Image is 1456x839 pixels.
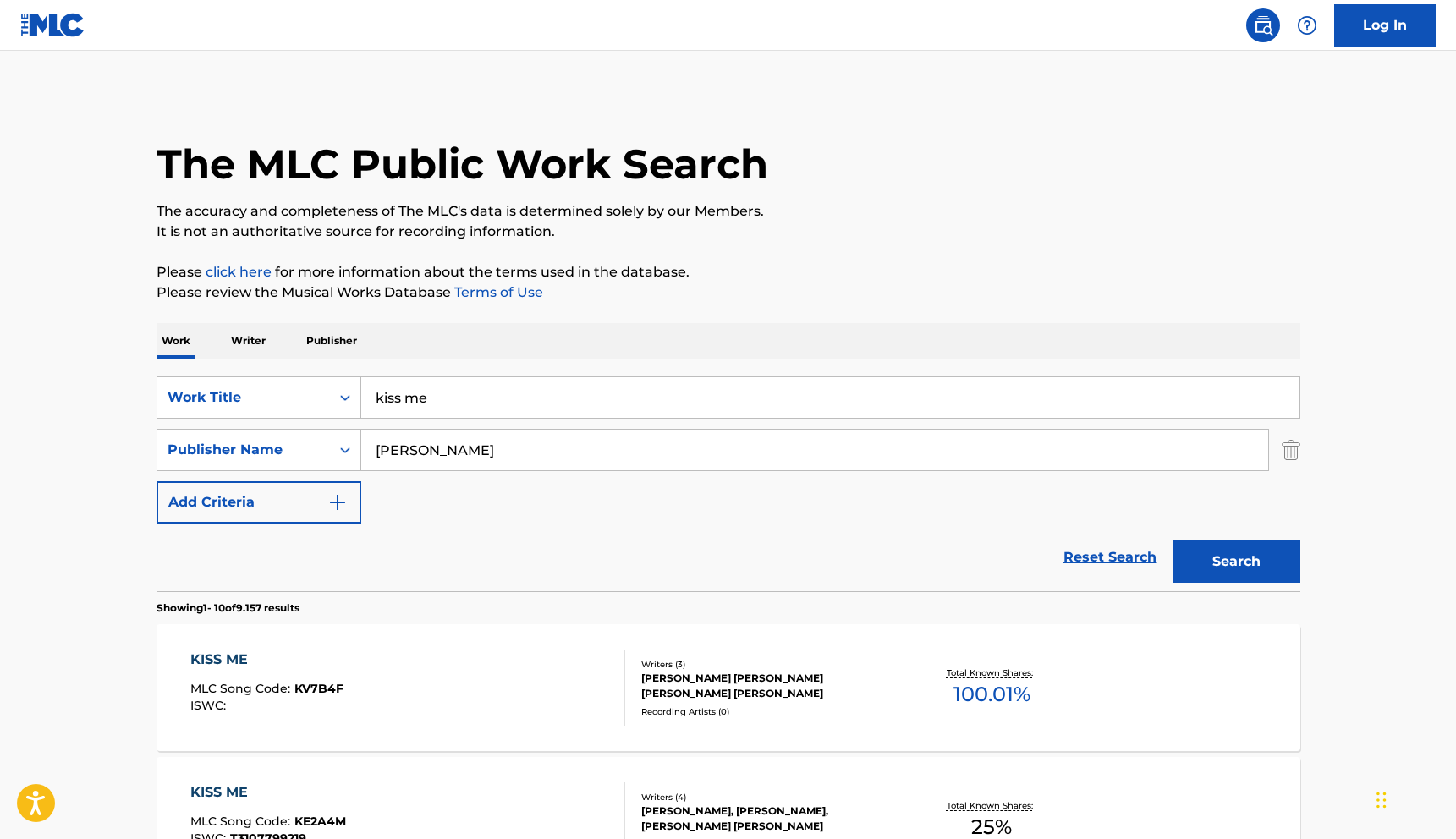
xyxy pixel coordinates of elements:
img: help [1297,15,1317,36]
p: The accuracy and completeness of The MLC's data is determined solely by our Members. [157,201,1300,222]
img: MLC Logo [20,13,85,37]
a: Public Search [1246,8,1280,42]
p: Total Known Shares: [947,799,1037,812]
span: KV7B4F [294,681,343,696]
button: Search [1173,540,1300,583]
span: KE2A4M [294,814,346,829]
p: Total Known Shares: [947,666,1037,679]
span: MLC Song Code : [190,681,294,696]
a: click here [206,264,272,280]
p: Work [157,323,195,359]
p: Please review the Musical Works Database [157,282,1300,303]
div: Recording Artists ( 0 ) [641,705,897,718]
span: ISWC : [190,698,230,713]
span: MLC Song Code : [190,814,294,829]
p: Please for more information about the terms used in the database. [157,262,1300,282]
a: KISS MEMLC Song Code:KV7B4FISWC:Writers (3)[PERSON_NAME] [PERSON_NAME] [PERSON_NAME] [PERSON_NAME... [157,624,1300,751]
p: Showing 1 - 10 of 9.157 results [157,600,299,616]
img: 9d2ae6d4665cec9f34b9.svg [327,492,348,513]
div: KISS ME [190,650,343,670]
span: 100.01 % [953,679,1030,710]
img: search [1253,15,1273,36]
p: Writer [226,323,271,359]
a: Reset Search [1055,539,1165,576]
p: Publisher [301,323,362,359]
iframe: Chat Widget [1371,758,1456,839]
h1: The MLC Public Work Search [157,139,768,189]
p: It is not an authoritative source for recording information. [157,222,1300,242]
form: Search Form [157,376,1300,591]
img: Delete Criterion [1282,429,1300,471]
div: Work Title [168,387,320,408]
div: Help [1290,8,1324,42]
div: Ziehen [1376,775,1387,825]
a: Log In [1334,4,1436,47]
button: Add Criteria [157,481,361,524]
div: Chat-Widget [1371,758,1456,839]
div: [PERSON_NAME], [PERSON_NAME], [PERSON_NAME] [PERSON_NAME] [641,803,897,834]
div: Writers ( 4 ) [641,791,897,803]
div: [PERSON_NAME] [PERSON_NAME] [PERSON_NAME] [PERSON_NAME] [641,671,897,701]
div: KISS ME [190,782,346,803]
div: Publisher Name [168,440,320,460]
div: Writers ( 3 ) [641,658,897,671]
a: Terms of Use [451,284,543,300]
